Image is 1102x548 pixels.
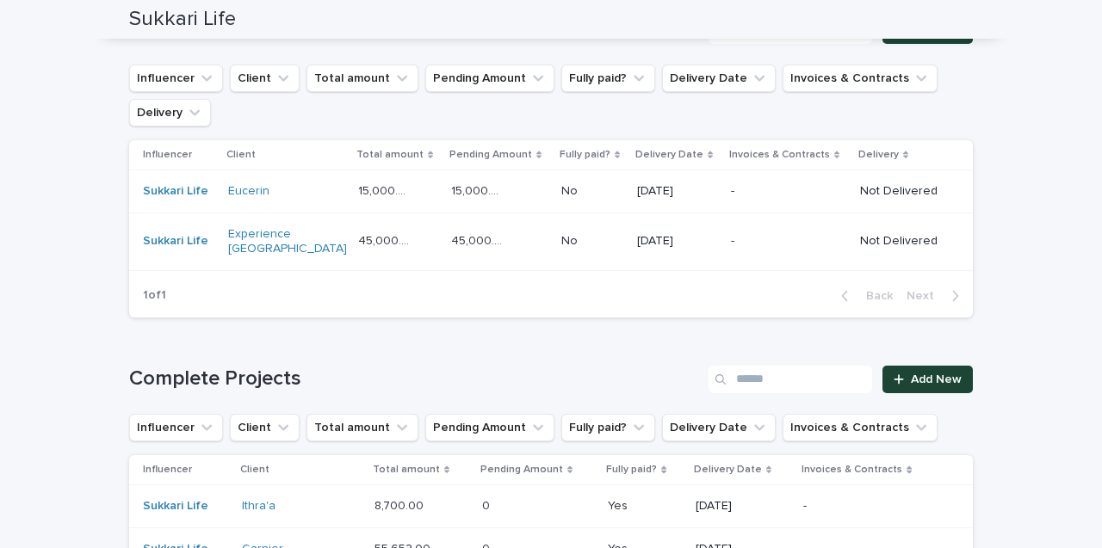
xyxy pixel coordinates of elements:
[694,460,762,479] p: Delivery Date
[226,145,256,164] p: Client
[561,231,581,249] p: No
[882,366,973,393] a: Add New
[129,7,236,32] h2: Sukkari Life
[129,213,973,271] tr: Sukkari Life Experience [GEOGRAPHIC_DATA] 45,000.0045,000.00 45,000.0045,000.00 NoNo [DATE]-Not D...
[561,414,655,441] button: Fully paid?
[143,234,208,249] a: Sukkari Life
[731,234,839,249] p: -
[358,231,416,249] p: 45,000.00
[561,181,581,199] p: No
[637,234,717,249] p: [DATE]
[228,184,269,199] a: Eucerin
[143,499,208,514] a: Sukkari Life
[129,99,211,126] button: Delivery
[907,290,944,302] span: Next
[143,145,192,164] p: Influencer
[228,227,347,256] a: Experience [GEOGRAPHIC_DATA]
[480,460,563,479] p: Pending Amount
[306,65,418,92] button: Total amount
[129,414,223,441] button: Influencer
[635,145,703,164] p: Delivery Date
[729,145,830,164] p: Invoices & Contracts
[230,65,300,92] button: Client
[451,231,509,249] p: 45,000.00
[143,460,192,479] p: Influencer
[358,181,416,199] p: 15,000.00
[129,485,973,528] tr: Sukkari Life Ithra'a 8,700.008,700.00 00 YesYes [DATE]-
[129,274,180,317] p: 1 of 1
[911,373,962,385] span: Add New
[356,145,424,164] p: Total amount
[306,414,418,441] button: Total amount
[731,184,839,199] p: -
[425,414,554,441] button: Pending Amount
[637,184,717,199] p: [DATE]
[827,288,900,304] button: Back
[129,366,702,391] h1: Complete Projects
[240,460,269,479] p: Client
[860,184,945,199] p: Not Delivered
[783,65,938,92] button: Invoices & Contracts
[561,65,655,92] button: Fully paid?
[662,414,776,441] button: Delivery Date
[425,65,554,92] button: Pending Amount
[560,145,610,164] p: Fully paid?
[709,366,872,393] input: Search
[696,499,790,514] p: [DATE]
[242,499,275,514] a: Ithra'a
[230,414,300,441] button: Client
[662,65,776,92] button: Delivery Date
[803,499,926,514] p: -
[606,460,657,479] p: Fully paid?
[783,414,938,441] button: Invoices & Contracts
[143,184,208,199] a: Sukkari Life
[373,460,440,479] p: Total amount
[482,496,493,514] p: 0
[860,234,945,249] p: Not Delivered
[129,170,973,213] tr: Sukkari Life Eucerin 15,000.0015,000.00 15,000.0015,000.00 NoNo [DATE]-Not Delivered
[900,288,973,304] button: Next
[451,181,509,199] p: 15,000.00
[802,460,902,479] p: Invoices & Contracts
[856,290,893,302] span: Back
[375,496,427,514] p: 8,700.00
[449,145,532,164] p: Pending Amount
[129,65,223,92] button: Influencer
[608,496,631,514] p: Yes
[858,145,899,164] p: Delivery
